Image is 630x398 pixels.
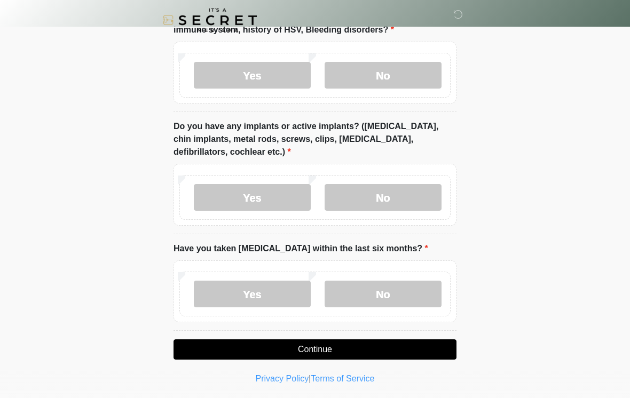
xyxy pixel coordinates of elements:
[311,374,374,383] a: Terms of Service
[163,8,257,32] img: It's A Secret Med Spa Logo
[194,184,311,211] label: Yes
[325,62,442,89] label: No
[194,281,311,307] label: Yes
[325,184,442,211] label: No
[174,120,456,158] label: Do you have any implants or active implants? ([MEDICAL_DATA], chin implants, metal rods, screws, ...
[325,281,442,307] label: No
[309,374,311,383] a: |
[256,374,309,383] a: Privacy Policy
[194,62,311,89] label: Yes
[174,339,456,360] button: Continue
[174,242,428,255] label: Have you taken [MEDICAL_DATA] within the last six months?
